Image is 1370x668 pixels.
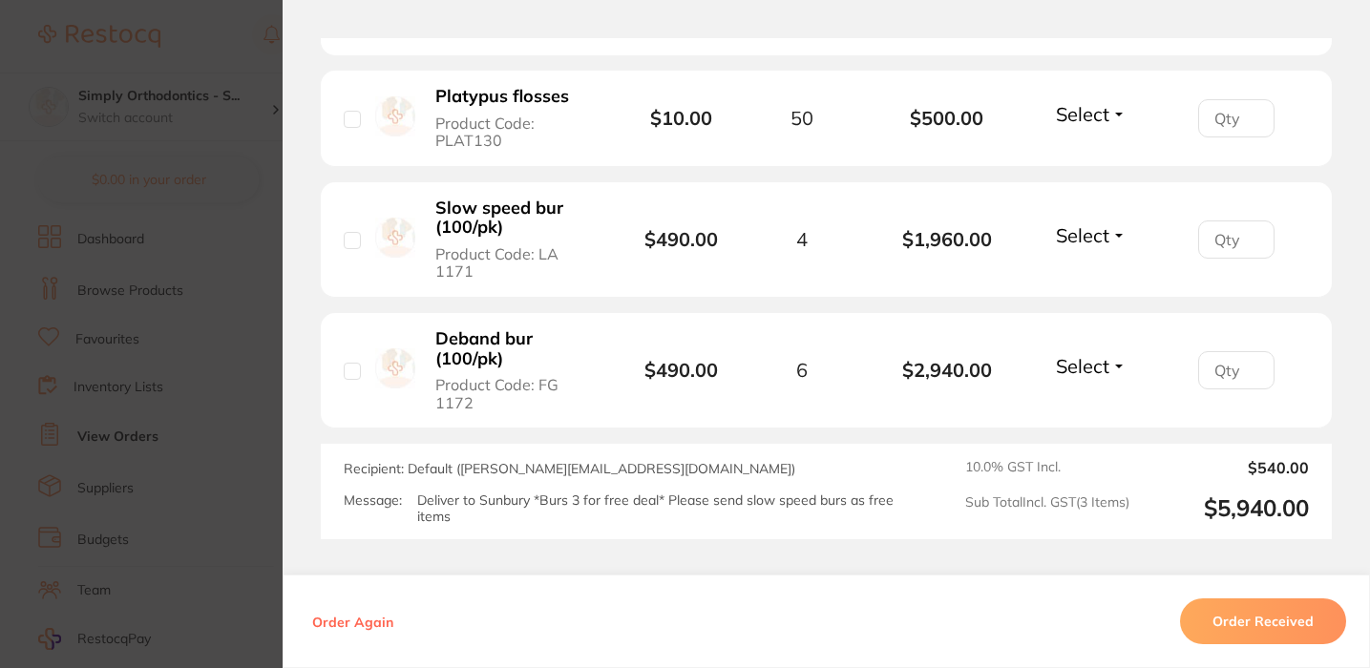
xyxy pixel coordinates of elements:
[435,198,599,238] b: Slow speed bur (100/pk)
[1056,102,1109,126] span: Select
[430,328,604,412] button: Deband bur (100/pk) Product Code: FG 1172
[430,86,604,150] button: Platypus flosses Product Code: PLAT130
[435,115,599,150] span: Product Code: PLAT130
[435,245,599,281] span: Product Code: LA 1171
[965,494,1129,524] span: Sub Total Incl. GST ( 3 Items)
[417,492,923,525] p: Deliver to Sunbury *Burs 3 for free deal* Please send slow speed burs as free items
[875,107,1020,129] b: $500.00
[875,228,1020,250] b: $1,960.00
[344,492,402,509] label: Message:
[1050,102,1132,126] button: Select
[790,107,813,129] span: 50
[435,87,569,107] b: Platypus flosses
[430,198,604,282] button: Slow speed bur (100/pk) Product Code: LA 1171
[875,359,1020,381] b: $2,940.00
[1145,494,1309,524] output: $5,940.00
[375,218,415,258] img: Slow speed bur (100/pk)
[1056,354,1109,378] span: Select
[1198,351,1275,389] input: Qty
[796,228,808,250] span: 4
[644,227,718,251] b: $490.00
[650,106,712,130] b: $10.00
[965,459,1129,479] span: 10.0 % GST Incl.
[644,358,718,382] b: $490.00
[1050,223,1132,247] button: Select
[344,460,795,477] span: Recipient: Default ( [PERSON_NAME][EMAIL_ADDRESS][DOMAIN_NAME] )
[1198,99,1275,137] input: Qty
[796,359,808,381] span: 6
[435,376,599,411] span: Product Code: FG 1172
[1050,354,1132,378] button: Select
[1145,459,1309,479] output: $540.00
[306,613,399,630] button: Order Again
[375,96,415,136] img: Platypus flosses
[1180,598,1346,644] button: Order Received
[375,348,415,388] img: Deband bur (100/pk)
[1056,223,1109,247] span: Select
[1198,220,1275,259] input: Qty
[435,329,599,368] b: Deband bur (100/pk)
